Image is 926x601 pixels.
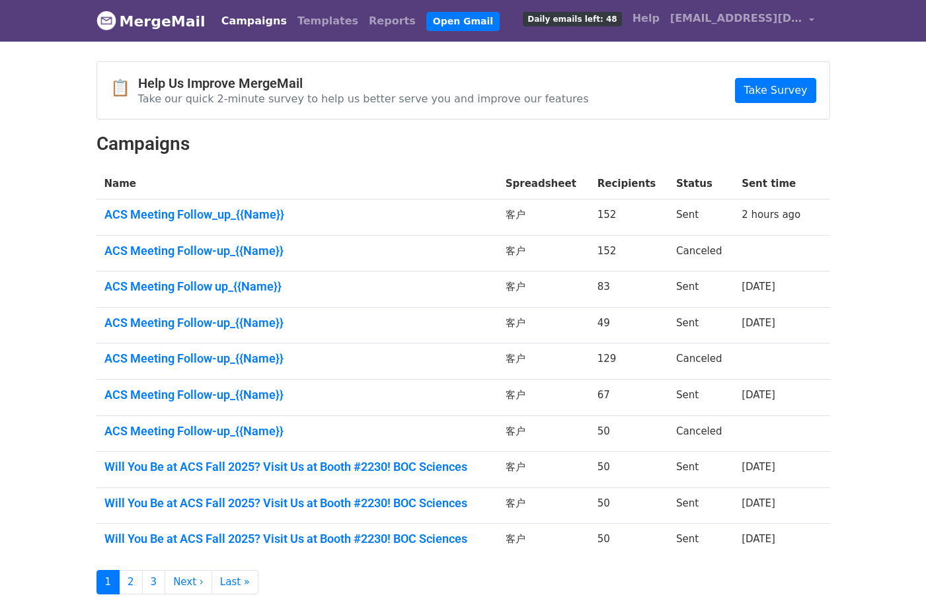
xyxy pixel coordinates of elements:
td: 客户 [498,235,590,271]
td: 129 [590,343,668,380]
a: Daily emails left: 48 [518,5,627,32]
td: Sent [668,487,734,524]
a: [EMAIL_ADDRESS][DOMAIN_NAME] [665,5,820,36]
a: [DATE] [742,389,775,401]
a: Last » [212,570,258,594]
th: Spreadsheet [498,168,590,199]
td: 客户 [498,199,590,236]
a: Reports [364,8,421,34]
th: Status [668,168,734,199]
a: Will You Be at ACS Fall 2025? Visit Us at Booth #2230! BOC Sciences [104,532,490,546]
td: 67 [590,380,668,416]
a: [DATE] [742,497,775,509]
td: Sent [668,199,734,236]
a: [DATE] [742,281,775,293]
a: 2 [119,570,143,594]
td: 客户 [498,307,590,343]
span: 📋 [110,79,138,98]
a: Will You Be at ACS Fall 2025? Visit Us at Booth #2230! BOC Sciences [104,460,490,474]
a: Open Gmail [426,12,500,31]
a: Campaigns [216,8,292,34]
a: Take Survey [735,78,816,103]
td: 客户 [498,380,590,416]
h4: Help Us Improve MergeMail [138,75,589,91]
a: ACS Meeting Follow-up_{{Name}} [104,351,490,366]
td: 49 [590,307,668,343]
td: 客户 [498,452,590,488]
td: 客户 [498,343,590,380]
a: ACS Meeting Follow-up_{{Name}} [104,316,490,330]
a: 2 hours ago [742,209,800,221]
td: 83 [590,271,668,308]
a: Help [627,5,665,32]
span: [EMAIL_ADDRESS][DOMAIN_NAME] [670,11,802,26]
a: 1 [96,570,120,594]
td: 152 [590,199,668,236]
td: 50 [590,524,668,559]
th: Name [96,168,498,199]
p: Take our quick 2-minute survey to help us better serve you and improve our features [138,92,589,106]
h2: Campaigns [96,133,830,155]
td: Canceled [668,235,734,271]
img: MergeMail logo [96,11,116,30]
td: Canceled [668,415,734,452]
a: ACS Meeting Follow up_{{Name}} [104,279,490,294]
a: [DATE] [742,317,775,329]
a: MergeMail [96,7,206,35]
td: Sent [668,452,734,488]
a: ACS Meeting Follow-up_{{Name}} [104,388,490,402]
a: ACS Meeting Follow-up_{{Name}} [104,244,490,258]
th: Sent time [734,168,813,199]
td: Sent [668,524,734,559]
a: 3 [142,570,166,594]
a: [DATE] [742,461,775,473]
td: 客户 [498,487,590,524]
td: 客户 [498,524,590,559]
a: Will You Be at ACS Fall 2025? Visit Us at Booth #2230! BOC Sciences [104,496,490,511]
a: [DATE] [742,533,775,545]
td: 50 [590,487,668,524]
a: Next › [165,570,212,594]
a: Templates [292,8,364,34]
a: ACS Meeting Follow-up_{{Name}} [104,424,490,439]
td: 客户 [498,415,590,452]
span: Daily emails left: 48 [523,12,621,26]
td: Sent [668,271,734,308]
td: 客户 [498,271,590,308]
th: Recipients [590,168,668,199]
td: Sent [668,307,734,343]
td: 152 [590,235,668,271]
td: 50 [590,415,668,452]
td: Canceled [668,343,734,380]
td: Sent [668,380,734,416]
td: 50 [590,452,668,488]
a: ACS Meeting Follow_up_{{Name}} [104,207,490,222]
